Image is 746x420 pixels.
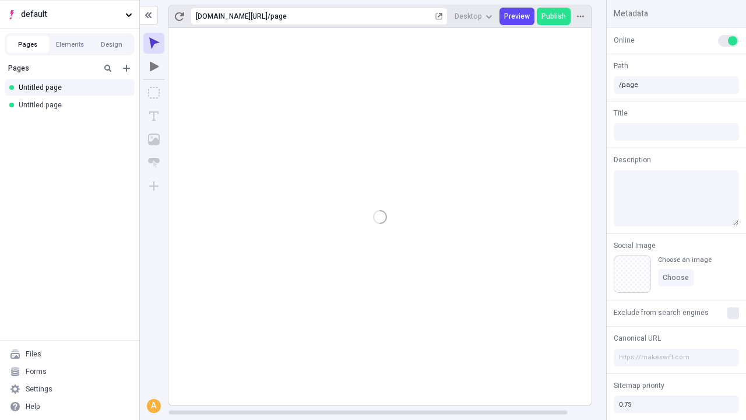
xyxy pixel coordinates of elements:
[26,402,40,411] div: Help
[499,8,534,25] button: Preview
[270,12,433,21] div: page
[119,61,133,75] button: Add new
[658,269,694,286] button: Choose
[537,8,571,25] button: Publish
[504,12,530,21] span: Preview
[91,36,133,53] button: Design
[455,12,482,21] span: Desktop
[21,8,121,21] span: default
[148,400,160,412] div: A
[614,240,656,251] span: Social Image
[26,367,47,376] div: Forms
[614,155,651,165] span: Description
[614,349,739,366] input: https://makeswift.com
[614,108,628,118] span: Title
[614,307,709,318] span: Exclude from search engines
[663,273,689,282] span: Choose
[143,129,164,150] button: Image
[19,83,125,92] div: Untitled page
[49,36,91,53] button: Elements
[196,12,268,21] div: [URL][DOMAIN_NAME]
[614,380,664,391] span: Sitemap priority
[541,12,566,21] span: Publish
[143,152,164,173] button: Button
[143,106,164,127] button: Text
[268,12,270,21] div: /
[450,8,497,25] button: Desktop
[26,384,52,394] div: Settings
[143,82,164,103] button: Box
[7,36,49,53] button: Pages
[614,333,661,344] span: Canonical URL
[614,35,635,45] span: Online
[19,100,125,110] div: Untitled page
[658,256,712,264] div: Choose an image
[8,64,96,73] div: Pages
[614,61,628,71] span: Path
[26,349,41,359] div: Files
